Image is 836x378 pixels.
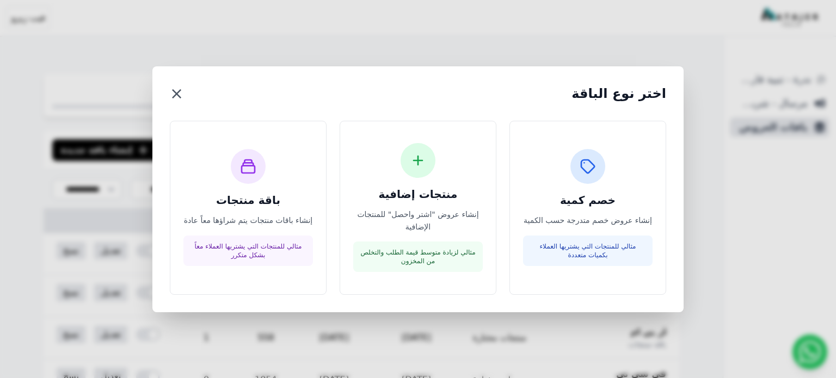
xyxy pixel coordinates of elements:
[190,242,306,259] p: مثالي للمنتجات التي يشتريها العملاء معاً بشكل متكرر
[353,208,483,233] p: إنشاء عروض "اشتر واحصل" للمنتجات الإضافية
[360,248,476,265] p: مثالي لزيادة متوسط قيمة الطلب والتخلص من المخزون
[530,242,646,259] p: مثالي للمنتجات التي يشتريها العملاء بكميات متعددة
[523,193,653,208] h3: خصم كمية
[523,214,653,227] p: إنشاء عروض خصم متدرجة حسب الكمية
[571,85,666,102] h2: اختر نوع الباقة
[170,84,183,103] button: ×
[183,214,313,227] p: إنشاء باقات منتجات يتم شراؤها معاً عادة
[183,193,313,208] h3: باقة منتجات
[353,187,483,202] h3: منتجات إضافية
